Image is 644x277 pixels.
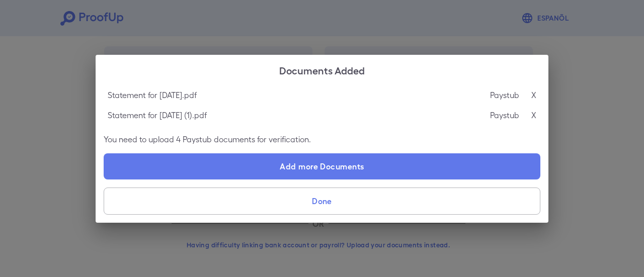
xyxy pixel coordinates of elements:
button: Done [104,188,540,215]
p: Paystub [490,89,519,101]
p: X [531,89,536,101]
h2: Documents Added [96,55,548,85]
p: Paystub [490,109,519,121]
p: Statement for [DATE] (1).pdf [108,109,207,121]
label: Add more Documents [104,153,540,179]
p: Statement for [DATE].pdf [108,89,197,101]
p: You need to upload 4 Paystub documents for verification. [104,133,540,145]
p: X [531,109,536,121]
